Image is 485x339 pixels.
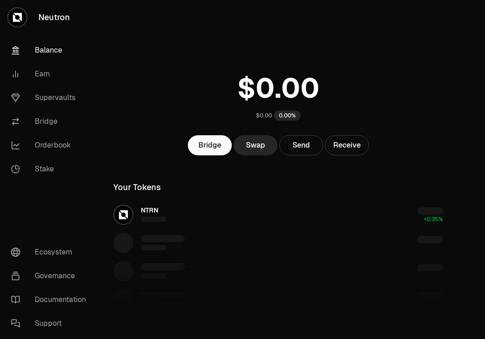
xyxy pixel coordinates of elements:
[4,110,99,133] a: Bridge
[4,157,99,181] a: Stake
[4,240,99,264] a: Ecosystem
[234,135,277,155] a: Swap
[4,133,99,157] a: Orderbook
[4,288,99,312] a: Documentation
[274,111,301,121] div: 0.00%
[256,112,272,119] div: $0.00
[113,181,161,194] div: Your Tokens
[4,38,99,62] a: Balance
[279,135,323,155] button: Send
[4,312,99,335] a: Support
[4,264,99,288] a: Governance
[325,135,369,155] button: Receive
[188,135,232,155] a: Bridge
[4,62,99,86] a: Earn
[4,86,99,110] a: Supervaults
